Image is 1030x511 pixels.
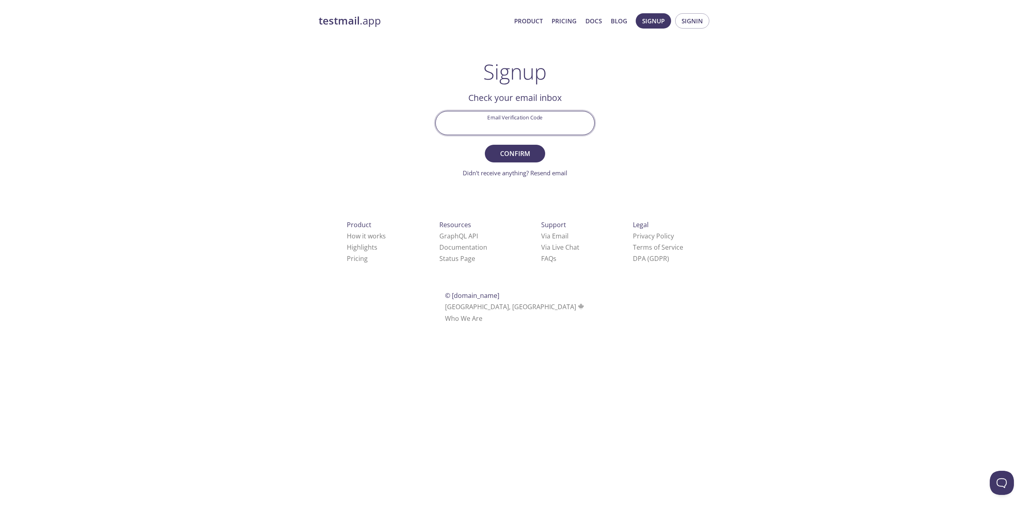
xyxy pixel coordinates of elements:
[463,169,567,177] a: Didn't receive anything? Resend email
[682,16,703,26] span: Signin
[439,254,475,263] a: Status Page
[439,232,478,240] a: GraphQL API
[445,302,585,311] span: [GEOGRAPHIC_DATA], [GEOGRAPHIC_DATA]
[990,471,1014,495] iframe: Help Scout Beacon - Open
[541,243,579,252] a: Via Live Chat
[514,16,543,26] a: Product
[541,232,569,240] a: Via Email
[439,243,487,252] a: Documentation
[633,243,683,252] a: Terms of Service
[319,14,508,28] a: testmail.app
[633,232,674,240] a: Privacy Policy
[494,148,536,159] span: Confirm
[319,14,360,28] strong: testmail
[445,314,482,323] a: Who We Are
[611,16,627,26] a: Blog
[585,16,602,26] a: Docs
[541,254,556,263] a: FAQ
[347,254,368,263] a: Pricing
[675,13,709,29] button: Signin
[347,220,371,229] span: Product
[633,220,649,229] span: Legal
[445,291,499,300] span: © [DOMAIN_NAME]
[485,145,545,162] button: Confirm
[435,91,595,105] h2: Check your email inbox
[541,220,566,229] span: Support
[633,254,669,263] a: DPA (GDPR)
[347,232,386,240] a: How it works
[636,13,671,29] button: Signup
[553,254,556,263] span: s
[439,220,471,229] span: Resources
[347,243,377,252] a: Highlights
[642,16,665,26] span: Signup
[483,60,547,84] h1: Signup
[552,16,577,26] a: Pricing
